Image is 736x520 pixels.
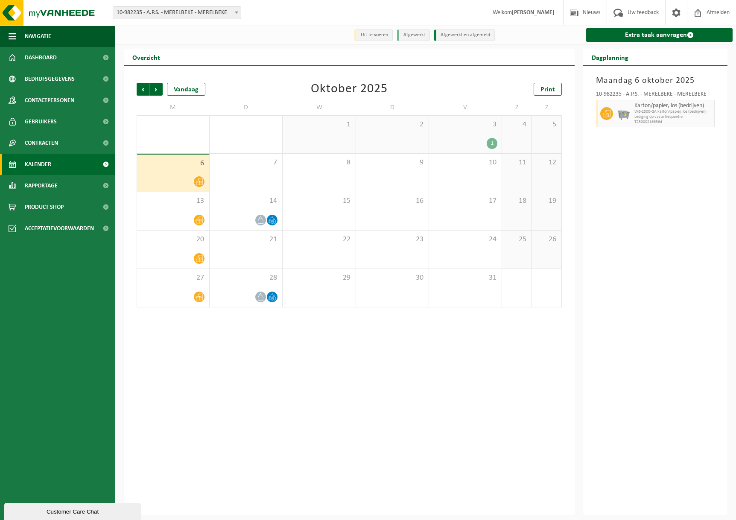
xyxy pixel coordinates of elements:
[25,175,58,196] span: Rapportage
[586,28,733,42] a: Extra taak aanvragen
[634,102,713,109] span: Karton/papier, los (bedrijven)
[596,74,715,87] h3: Maandag 6 oktober 2025
[287,196,351,206] span: 15
[287,158,351,167] span: 8
[25,132,58,154] span: Contracten
[487,138,497,149] div: 1
[25,154,51,175] span: Kalender
[150,83,163,96] span: Volgende
[25,68,75,90] span: Bedrijfsgegevens
[506,120,527,129] span: 4
[141,159,205,168] span: 6
[434,29,495,41] li: Afgewerkt en afgemeld
[354,29,393,41] li: Uit te voeren
[360,235,424,244] span: 23
[283,100,356,115] td: W
[287,235,351,244] span: 22
[360,158,424,167] span: 9
[536,158,557,167] span: 12
[506,235,527,244] span: 25
[137,83,149,96] span: Vorige
[596,91,715,100] div: 10-982235 - A.P.S. - MERELBEKE - MERELBEKE
[360,196,424,206] span: 16
[113,7,241,19] span: 10-982235 - A.P.S. - MERELBEKE - MERELBEKE
[502,100,532,115] td: Z
[634,114,713,120] span: Lediging op vaste frequentie
[25,26,51,47] span: Navigatie
[113,6,241,19] span: 10-982235 - A.P.S. - MERELBEKE - MERELBEKE
[360,120,424,129] span: 2
[141,196,205,206] span: 13
[214,273,278,283] span: 28
[617,107,630,120] img: WB-2500-GAL-GY-01
[25,90,74,111] span: Contactpersonen
[506,158,527,167] span: 11
[540,86,555,93] span: Print
[137,100,210,115] td: M
[512,9,555,16] strong: [PERSON_NAME]
[4,501,143,520] iframe: chat widget
[532,100,562,115] td: Z
[167,83,205,96] div: Vandaag
[210,100,283,115] td: D
[214,196,278,206] span: 14
[634,120,713,125] span: T250002166364
[534,83,562,96] a: Print
[214,235,278,244] span: 21
[214,158,278,167] span: 7
[141,273,205,283] span: 27
[360,273,424,283] span: 30
[25,218,94,239] span: Acceptatievoorwaarden
[634,109,713,114] span: WB-2500-GA karton/papier, los (bedrijven)
[356,100,429,115] td: D
[25,47,57,68] span: Dashboard
[25,196,64,218] span: Product Shop
[287,273,351,283] span: 29
[506,196,527,206] span: 18
[536,196,557,206] span: 19
[141,235,205,244] span: 20
[397,29,430,41] li: Afgewerkt
[433,196,497,206] span: 17
[536,235,557,244] span: 26
[311,83,388,96] div: Oktober 2025
[429,100,502,115] td: V
[25,111,57,132] span: Gebruikers
[583,49,637,65] h2: Dagplanning
[433,158,497,167] span: 10
[433,273,497,283] span: 31
[536,120,557,129] span: 5
[433,120,497,129] span: 3
[287,120,351,129] span: 1
[433,235,497,244] span: 24
[124,49,169,65] h2: Overzicht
